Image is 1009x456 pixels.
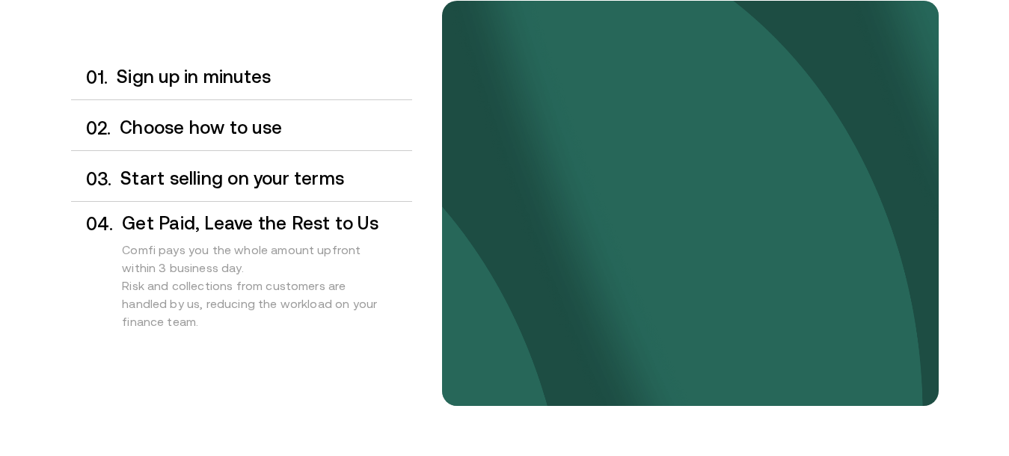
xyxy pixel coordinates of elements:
[120,169,411,188] h3: Start selling on your terms
[71,214,114,345] div: 0 4 .
[71,118,111,138] div: 0 2 .
[71,169,112,189] div: 0 3 .
[122,233,411,345] div: Comfi pays you the whole amount upfront within 3 business day. Risk and collections from customer...
[120,118,411,138] h3: Choose how to use
[122,214,411,233] h3: Get Paid, Leave the Rest to Us
[442,1,939,406] img: bg
[71,67,108,87] div: 0 1 .
[117,67,411,87] h3: Sign up in minutes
